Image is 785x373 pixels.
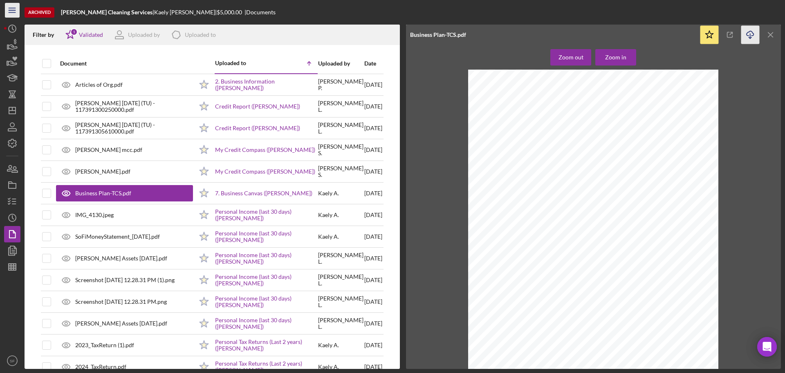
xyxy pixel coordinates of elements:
[589,249,668,253] span: sized businesses requiring consistent janitorial
[318,143,363,156] div: [PERSON_NAME] S .
[75,320,167,327] div: [PERSON_NAME] Assets [DATE].pdf
[554,85,644,90] span: [PERSON_NAME] CLEANING SERVICES
[215,339,317,352] a: Personal Tax Returns (Last 2 years) ([PERSON_NAME])
[505,213,540,217] span: Industry Overview:
[605,49,626,66] div: Zoom in
[568,192,670,196] span: friendly practices and customer satisfaction, we aim to build
[566,192,567,196] span: -
[558,49,583,66] div: Zoom out
[505,166,538,170] span: Vision Statement:
[505,361,536,365] span: Services Offered
[318,233,339,240] div: Kaely A .
[364,60,382,67] div: Date
[10,359,15,363] text: SF
[25,7,54,18] div: Archived
[505,145,535,149] span: Legal Structure:
[558,240,641,244] span: Homeowners and renters seeking regular or one
[522,312,557,316] span: [PERSON_NAME]:
[215,78,317,91] a: 2. Business Information ([PERSON_NAME])
[217,9,244,16] div: $5,000.00
[154,9,217,16] div: Kaely [PERSON_NAME] |
[215,168,315,175] a: My Credit Compass ([PERSON_NAME])
[505,188,567,192] span: housekeeping, deep cleaning, move
[512,249,514,253] span: -
[505,333,530,337] span: Staffing Plan:
[522,129,594,133] span: [PERSON_NAME] and [PERSON_NAME]
[536,145,591,149] span: Limited Liability Company (LLC)
[364,335,382,355] div: [DATE]
[512,287,514,291] span: •
[505,183,675,187] span: offering comprehensive residential and commercial cleaning solutions. Our services include routine
[75,81,123,88] div: Articles of Org.pdf
[550,49,591,66] button: Zoom out
[364,313,382,334] div: [DATE]
[75,277,175,283] div: Screenshot [DATE] 12.28.31 PM (1).png
[520,253,535,258] span: services.
[75,122,193,135] div: [PERSON_NAME] [DATE] (TU) - 117391305610000.pdf
[505,205,534,209] span: Market Analysis
[215,125,300,131] a: Credit Report ([PERSON_NAME])
[558,249,587,253] span: Small to medium
[318,364,339,370] div: Kaely A .
[318,295,363,308] div: [PERSON_NAME] L .
[543,320,659,324] span: Manages business development, marketing strategies, and financial
[244,9,276,16] div: | Documents
[505,192,566,196] span: services. With a commitment to eco
[318,274,363,287] div: [PERSON_NAME] L .
[364,226,382,247] div: [DATE]
[364,118,382,138] div: [DATE]
[505,262,549,266] span: Competitive Advantage:
[215,252,317,265] a: Personal Income (last 30 days) ([PERSON_NAME])
[595,49,636,66] button: Zoom in
[318,252,363,265] div: [PERSON_NAME] L .
[520,277,606,281] span: Use of environmentally friendly cleaning products.
[79,32,103,38] div: Validated
[364,96,382,117] div: [DATE]
[75,364,126,370] div: 2024_TaxReturn.pdf
[505,217,672,222] span: trajectory, driven by increased demand for residential and commercial cleaning due to heightened
[505,196,567,200] span: lasting relationships with our clients.
[512,271,514,276] span: •
[364,75,382,95] div: [DATE]
[505,312,520,316] span: Owners:
[318,78,363,91] div: [PERSON_NAME] P .
[215,317,317,330] a: Personal Income (last 30 days) ([PERSON_NAME])
[553,343,554,347] span: -
[582,188,583,192] span: -
[520,348,668,353] span: Plan to hire an additional 2 technicians and 1 administrative assistant within the first 18
[128,32,160,38] div: Uploaded by
[215,208,317,222] a: Personal Income (last 30 days) ([PERSON_NAME])
[318,100,363,113] div: [PERSON_NAME] L .
[554,343,599,347] span: time cleaning technicians.
[505,303,561,307] span: Organization and Management
[583,188,666,192] span: out cleaning, and specialized commercial janitor
[4,353,20,369] button: SF
[505,179,546,183] span: Company Description:
[318,165,363,178] div: [PERSON_NAME] S .
[215,103,300,110] a: Credit Report ([PERSON_NAME])
[364,292,382,312] div: [DATE]
[512,348,514,353] span: •
[539,166,684,170] span: To become the leading cleaning service provider in the [GEOGRAPHIC_DATA] area,
[215,230,317,243] a: Personal Income (last 30 days) ([PERSON_NAME])
[75,212,114,218] div: IMG_4130.jpeg
[318,212,339,218] div: Kaely A .
[364,161,382,182] div: [DATE]
[318,190,339,197] div: Kaely A .
[505,222,572,226] span: awareness of hygiene and cleanliness.
[185,32,216,38] div: Uploaded to
[505,120,535,124] span: Business Name:
[505,154,541,158] span: Mission Statement:
[75,255,167,262] div: [PERSON_NAME] Assets [DATE].pdf
[505,137,523,141] span: Location:
[568,154,730,158] span: tier residential and commercial cleaning services in [GEOGRAPHIC_DATA][PERSON_NAME],
[410,32,466,38] div: Business Plan-TCS.pdf
[643,240,666,244] span: time cleaning
[542,154,567,158] span: To provide top
[215,60,266,66] div: Uploaded to
[641,240,643,244] span: -
[562,104,586,108] span: Business Plan
[531,230,532,234] span: :
[505,230,530,234] span: Target Market
[512,342,514,347] span: •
